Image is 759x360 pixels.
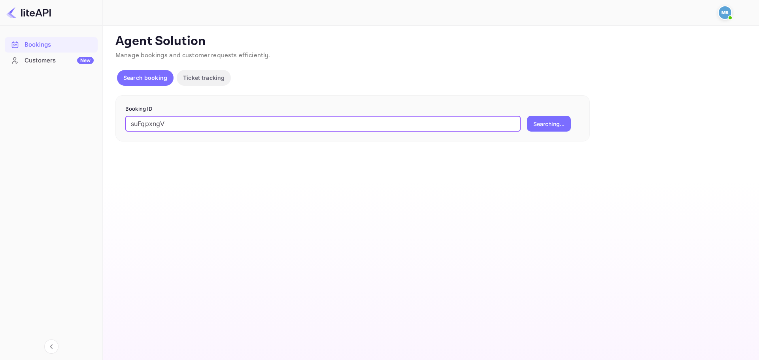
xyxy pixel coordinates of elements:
[125,116,521,132] input: Enter Booking ID (e.g., 63782194)
[123,74,167,82] p: Search booking
[5,37,98,53] div: Bookings
[183,74,225,82] p: Ticket tracking
[5,53,98,68] a: CustomersNew
[527,116,571,132] button: Searching...
[25,40,94,49] div: Bookings
[125,105,580,113] p: Booking ID
[25,56,94,65] div: Customers
[115,51,270,60] span: Manage bookings and customer requests efficiently.
[44,339,59,354] button: Collapse navigation
[6,6,51,19] img: LiteAPI logo
[719,6,731,19] img: Mohcine Belkhir
[77,57,94,64] div: New
[5,37,98,52] a: Bookings
[115,34,745,49] p: Agent Solution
